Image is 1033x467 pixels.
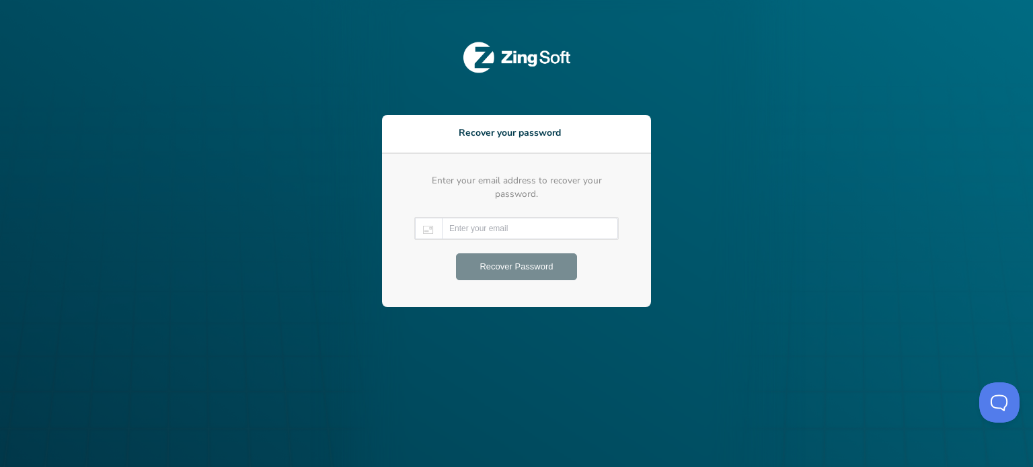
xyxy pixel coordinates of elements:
iframe: Toggle Customer Support [979,382,1020,423]
p: Enter your email address to recover your password. [409,174,624,201]
span: Recover Password [480,259,553,275]
h3: Recover your password [382,126,651,143]
input: Enter your email [449,218,611,239]
button: Recover Password [456,253,577,280]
